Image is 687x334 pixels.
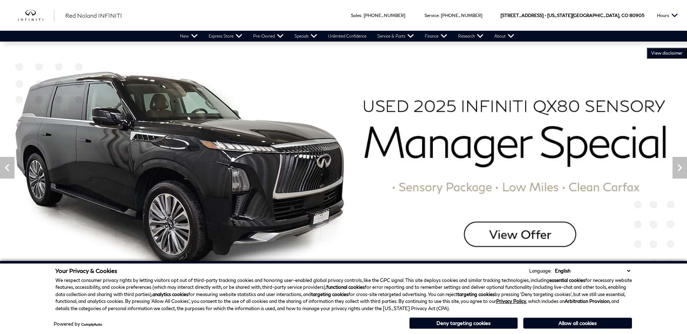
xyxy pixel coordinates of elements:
a: ComplyAuto [81,322,102,326]
span: Sales [351,13,361,18]
a: Specials [289,31,323,42]
a: New [175,31,203,42]
img: INFINITI [18,10,54,21]
span: VIEW DISCLAIMER [651,50,683,56]
a: Research [453,31,489,42]
a: Finance [419,31,453,42]
select: Language Select [553,267,632,274]
div: Next [673,157,687,179]
strong: targeting cookies [457,291,495,297]
a: infiniti [18,10,54,21]
p: We respect consumer privacy rights by letting visitors opt out of third-party tracking cookies an... [55,277,632,312]
strong: Arbitration Provision [565,298,609,304]
strong: functional cookies [326,284,365,290]
span: Service [424,13,439,18]
span: : [361,13,363,18]
a: Privacy Policy [496,298,526,304]
button: VIEW DISCLAIMER [647,48,687,59]
a: Service & Parts [372,31,419,42]
div: Powered by [54,322,102,326]
strong: targeting cookies [311,291,348,297]
strong: analytics cookies [152,291,188,297]
a: [PHONE_NUMBER] [441,13,482,18]
a: Express Store [203,31,248,42]
a: [STREET_ADDRESS] • [US_STATE][GEOGRAPHIC_DATA], CO 80905 [500,13,644,18]
a: About [489,31,520,42]
nav: Main Navigation [175,31,520,42]
button: Allow all cookies [523,318,632,329]
a: Unlimited Confidence [323,31,372,42]
span: Red Noland INFINITI [65,12,122,19]
a: [PHONE_NUMBER] [364,13,405,18]
div: Language: [529,269,552,273]
span: Your Privacy & Cookies [55,267,117,274]
span: : [439,13,440,18]
button: Deny targeting cookies [409,317,518,329]
strong: essential cookies [549,277,585,283]
a: Pre-Owned [248,31,289,42]
a: Red Noland INFINITI [65,11,122,20]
